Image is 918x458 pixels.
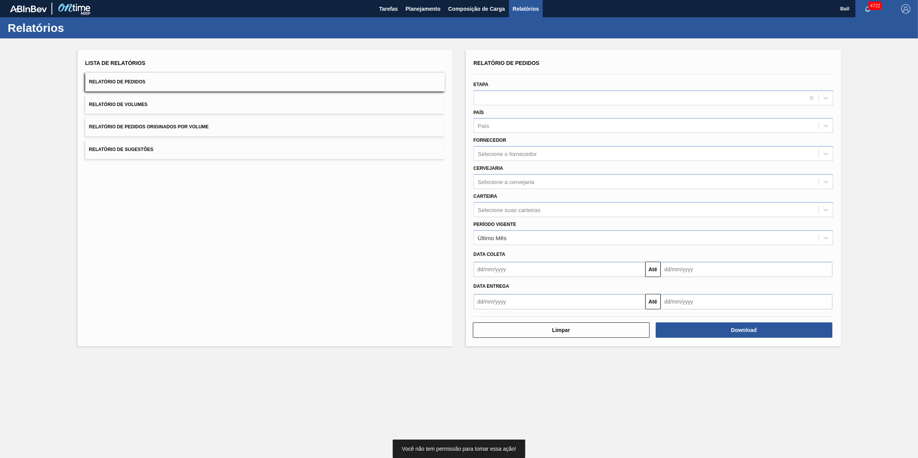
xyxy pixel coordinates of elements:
[474,166,503,171] label: Cervejaria
[89,79,146,85] span: Relatório de Pedidos
[478,178,535,185] div: Selecione a cervejaria
[402,446,516,452] span: Você não tem permissão para tomar essa ação!
[474,82,489,87] label: Etapa
[478,206,540,213] div: Selecione suas carteiras
[855,3,880,14] button: Notificações
[474,138,506,143] label: Fornecedor
[85,60,146,66] span: Lista de Relatórios
[85,95,445,114] button: Relatório de Volumes
[85,140,445,159] button: Relatório de Sugestões
[85,73,445,91] button: Relatório de Pedidos
[474,284,509,289] span: Data Entrega
[473,322,650,338] button: Limpar
[89,147,154,152] span: Relatório de Sugestões
[474,252,505,257] span: Data coleta
[478,234,507,241] div: Último Mês
[661,294,832,309] input: dd/mm/yyyy
[474,262,645,277] input: dd/mm/yyyy
[474,294,645,309] input: dd/mm/yyyy
[474,60,540,66] span: Relatório de Pedidos
[10,5,47,12] img: TNhmsLtSVTkK8tSr43FrP2fwEKptu5GPRR3wAAAABJRU5ErkJggg==
[478,123,489,129] div: País
[448,4,505,13] span: Composição de Carga
[513,4,539,13] span: Relatórios
[656,322,832,338] button: Download
[474,222,516,227] label: Período Vigente
[478,151,537,157] div: Selecione o fornecedor
[89,124,209,129] span: Relatório de Pedidos Originados por Volume
[645,294,661,309] button: Até
[379,4,398,13] span: Tarefas
[868,2,882,10] span: 4722
[474,194,497,199] label: Carteira
[89,102,147,107] span: Relatório de Volumes
[406,4,441,13] span: Planejamento
[661,262,832,277] input: dd/mm/yyyy
[901,4,910,13] img: Logout
[85,118,445,136] button: Relatório de Pedidos Originados por Volume
[474,110,484,115] label: País
[8,23,144,32] h1: Relatórios
[645,262,661,277] button: Até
